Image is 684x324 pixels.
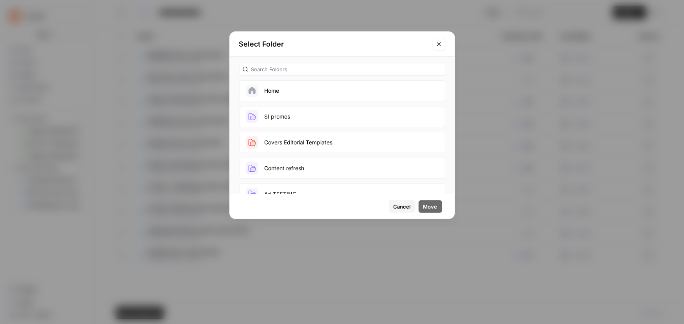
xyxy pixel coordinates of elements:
button: Move [419,200,442,213]
input: Search Folders [251,65,442,73]
h2: Select Folder [239,39,428,50]
button: Cancel [389,200,415,213]
button: Home [239,80,445,101]
button: Covers Editorial Templates [239,132,445,153]
span: Cancel [394,203,411,211]
button: SI promos [239,106,445,127]
button: Content refresh [239,158,445,179]
button: Ari TESTING [239,184,445,205]
button: Close modal [433,38,445,50]
span: Move [423,203,437,211]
